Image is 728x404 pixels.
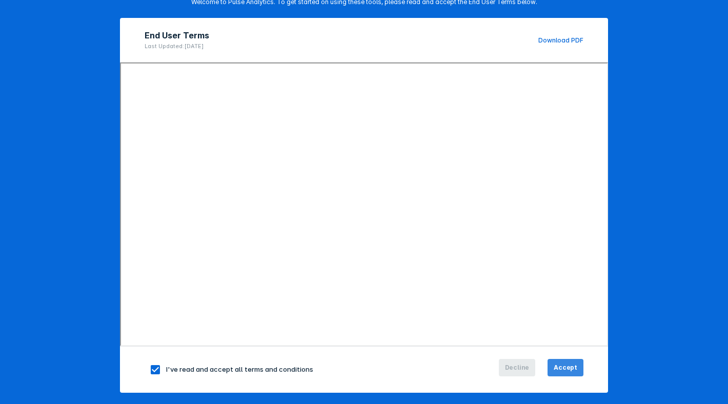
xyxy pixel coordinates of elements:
[145,30,209,40] h2: End User Terms
[548,359,583,376] button: Accept
[499,359,536,376] button: Decline
[554,363,577,372] span: Accept
[166,365,313,373] span: I've read and accept all terms and conditions
[505,363,530,372] span: Decline
[145,42,209,50] p: Last Updated: [DATE]
[538,36,583,44] a: Download PDF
